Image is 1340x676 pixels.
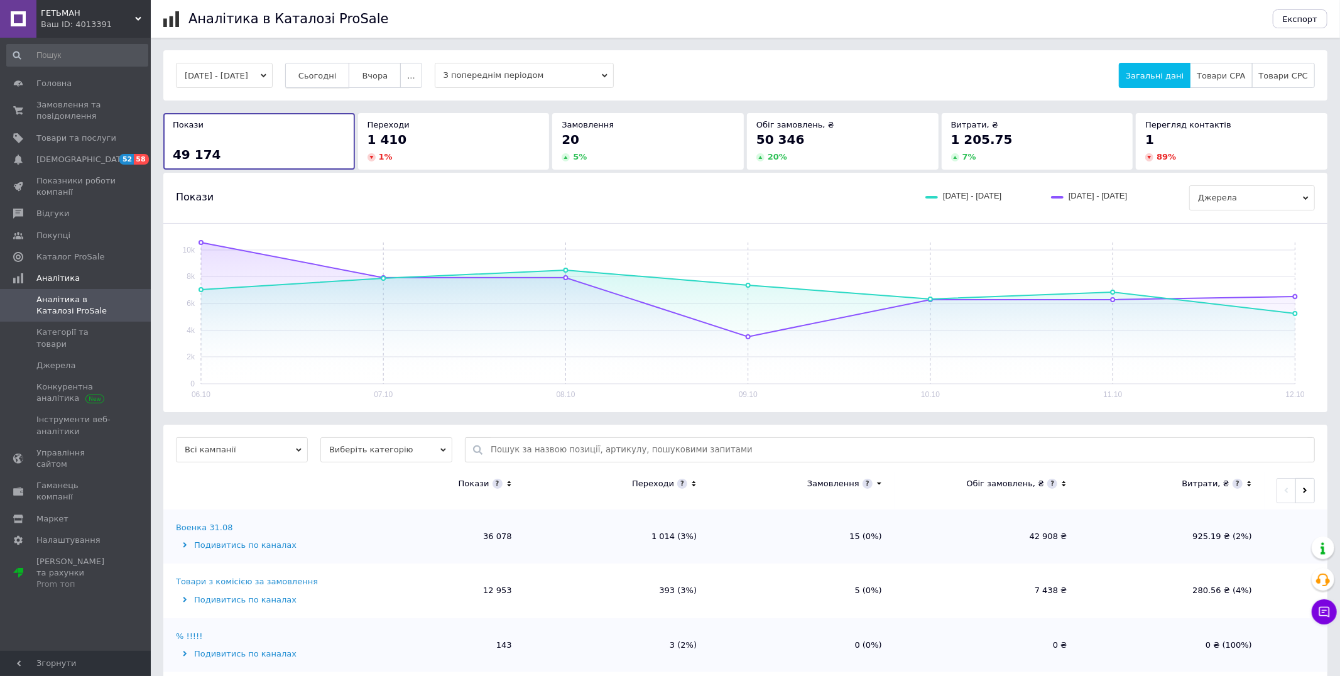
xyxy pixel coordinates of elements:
[176,190,214,204] span: Покази
[966,478,1044,489] div: Обіг замовлень, ₴
[1273,9,1328,28] button: Експорт
[1145,120,1231,129] span: Перегляд контактів
[134,154,148,165] span: 58
[176,648,336,660] div: Подивитись по каналах
[187,352,195,361] text: 2k
[951,120,999,129] span: Витрати, ₴
[362,71,388,80] span: Вчора
[339,618,525,672] td: 143
[1283,14,1318,24] span: Експорт
[36,251,104,263] span: Каталог ProSale
[36,154,129,165] span: [DEMOGRAPHIC_DATA]
[962,152,976,161] span: 7 %
[36,294,116,317] span: Аналітика в Каталозі ProSale
[339,510,525,564] td: 36 078
[1286,390,1305,399] text: 12.10
[807,478,859,489] div: Замовлення
[1312,599,1337,624] button: Чат з покупцем
[895,564,1080,618] td: 7 438 ₴
[183,246,195,254] text: 10k
[176,631,203,642] div: % !!!!!
[525,510,710,564] td: 1 014 (3%)
[339,564,525,618] td: 12 953
[709,564,895,618] td: 5 (0%)
[320,437,452,462] span: Виберіть категорію
[36,175,116,198] span: Показники роботи компанії
[921,390,940,399] text: 10.10
[709,618,895,672] td: 0 (0%)
[1079,564,1265,618] td: 280.56 ₴ (4%)
[562,120,614,129] span: Замовлення
[756,132,805,147] span: 50 346
[176,522,233,533] div: Военка 31.08
[176,594,336,606] div: Подивитись по каналах
[1197,71,1245,80] span: Товари CPA
[6,44,148,67] input: Пошук
[1079,510,1265,564] td: 925.19 ₴ (2%)
[36,556,116,591] span: [PERSON_NAME] та рахунки
[176,437,308,462] span: Всі кампанії
[368,120,410,129] span: Переходи
[1126,71,1184,80] span: Загальні дані
[573,152,587,161] span: 5 %
[459,478,489,489] div: Покази
[349,63,401,88] button: Вчора
[36,208,69,219] span: Відгуки
[632,478,674,489] div: Переходи
[1259,71,1308,80] span: Товари CPC
[1157,152,1176,161] span: 89 %
[41,19,151,30] div: Ваш ID: 4013391
[36,78,72,89] span: Головна
[1189,185,1315,210] span: Джерела
[1079,618,1265,672] td: 0 ₴ (100%)
[187,326,195,335] text: 4k
[187,272,195,281] text: 8k
[756,120,834,129] span: Обіг замовлень, ₴
[176,540,336,551] div: Подивитись по каналах
[192,390,210,399] text: 06.10
[285,63,350,88] button: Сьогодні
[379,152,393,161] span: 1 %
[435,63,614,88] span: З попереднім періодом
[36,480,116,503] span: Гаманець компанії
[41,8,135,19] span: ГЕТЬМАН
[562,132,579,147] span: 20
[400,63,422,88] button: ...
[36,133,116,144] span: Товари та послуги
[36,327,116,349] span: Категорії та товари
[119,154,134,165] span: 52
[173,147,221,162] span: 49 174
[36,230,70,241] span: Покупці
[36,447,116,470] span: Управління сайтом
[1145,132,1154,147] span: 1
[36,535,101,546] span: Налаштування
[1252,63,1315,88] button: Товари CPC
[951,132,1013,147] span: 1 205.75
[176,63,273,88] button: [DATE] - [DATE]
[895,618,1080,672] td: 0 ₴
[36,579,116,590] div: Prom топ
[1182,478,1229,489] div: Витрати, ₴
[407,71,415,80] span: ...
[1103,390,1122,399] text: 11.10
[709,510,895,564] td: 15 (0%)
[36,99,116,122] span: Замовлення та повідомлення
[368,132,407,147] span: 1 410
[491,438,1308,462] input: Пошук за назвою позиції, артикулу, пошуковими запитами
[525,618,710,672] td: 3 (2%)
[1119,63,1190,88] button: Загальні дані
[374,390,393,399] text: 07.10
[298,71,337,80] span: Сьогодні
[36,513,68,525] span: Маркет
[739,390,758,399] text: 09.10
[173,120,204,129] span: Покази
[36,381,116,404] span: Конкурентна аналітика
[187,299,195,308] text: 6k
[1190,63,1252,88] button: Товари CPA
[36,273,80,284] span: Аналітика
[190,379,195,388] text: 0
[525,564,710,618] td: 393 (3%)
[895,510,1080,564] td: 42 908 ₴
[768,152,787,161] span: 20 %
[188,11,388,26] h1: Аналітика в Каталозі ProSale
